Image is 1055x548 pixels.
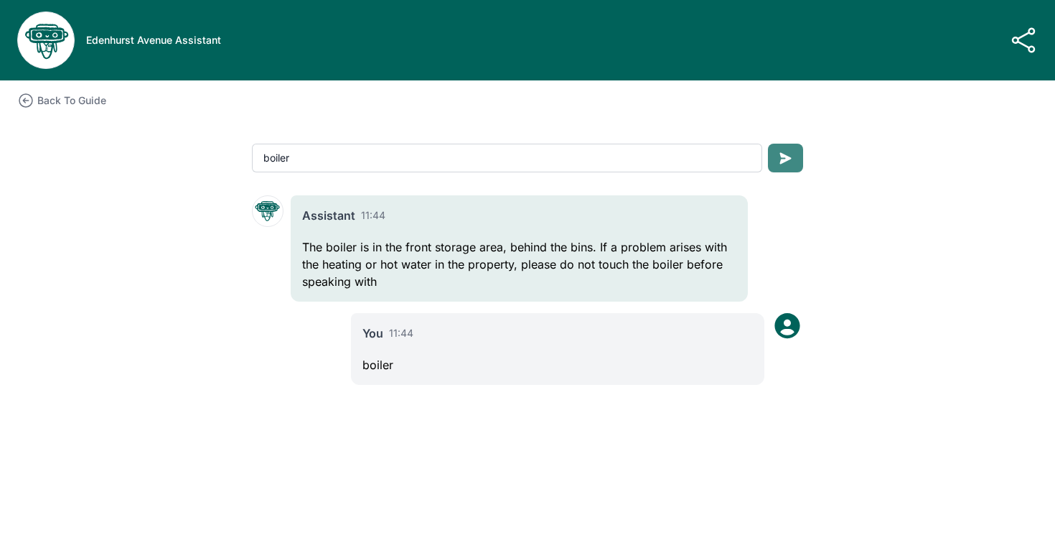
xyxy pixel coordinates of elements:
[37,93,106,108] h3: Back To Guide
[389,326,413,340] span: 11:44
[302,238,736,290] p: The boiler is in the front storage area, behind the bins. If a problem arises with the heating or...
[302,207,355,224] span: Assistant
[17,92,106,109] a: Back To Guide
[86,33,221,47] h3: Edenhurst Avenue Assistant
[362,356,753,373] p: boiler
[252,144,762,172] input: Ask me about your stay...
[362,325,383,342] span: You
[361,208,385,223] span: 11:44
